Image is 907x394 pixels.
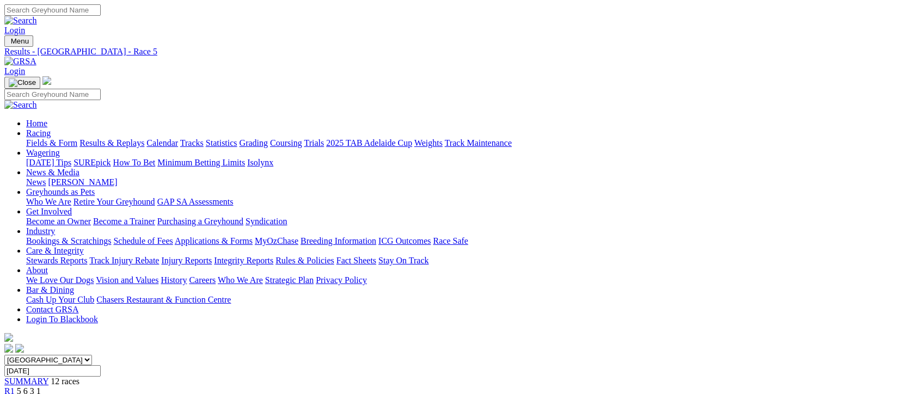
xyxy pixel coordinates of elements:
a: Results & Replays [79,138,144,147]
a: Become a Trainer [93,217,155,226]
a: Isolynx [247,158,273,167]
a: Stewards Reports [26,256,87,265]
a: Schedule of Fees [113,236,173,245]
input: Select date [4,365,101,377]
a: Fact Sheets [336,256,376,265]
a: Fields & Form [26,138,77,147]
div: Bar & Dining [26,295,892,305]
img: Search [4,16,37,26]
a: Rules & Policies [275,256,334,265]
a: Integrity Reports [214,256,273,265]
a: Industry [26,226,55,236]
a: Bookings & Scratchings [26,236,111,245]
a: ICG Outcomes [378,236,431,245]
a: Wagering [26,148,60,157]
a: 2025 TAB Adelaide Cup [326,138,412,147]
a: Retire Your Greyhound [73,197,155,206]
a: Applications & Forms [175,236,253,245]
img: GRSA [4,57,36,66]
button: Toggle navigation [4,35,33,47]
a: Login To Blackbook [26,315,98,324]
a: Login [4,26,25,35]
a: Stay On Track [378,256,428,265]
a: Calendar [146,138,178,147]
a: Become an Owner [26,217,91,226]
a: Careers [189,275,216,285]
a: Contact GRSA [26,305,78,314]
img: logo-grsa-white.png [42,76,51,85]
a: Syndication [246,217,287,226]
a: Trials [304,138,324,147]
a: Track Injury Rebate [89,256,159,265]
a: Greyhounds as Pets [26,187,95,196]
a: We Love Our Dogs [26,275,94,285]
a: Purchasing a Greyhound [157,217,243,226]
a: Weights [414,138,443,147]
a: History [161,275,187,285]
div: Get Involved [26,217,892,226]
a: Bar & Dining [26,285,74,294]
span: Menu [11,37,29,45]
a: About [26,266,48,275]
a: Cash Up Your Club [26,295,94,304]
a: News & Media [26,168,79,177]
div: News & Media [26,177,892,187]
a: Injury Reports [161,256,212,265]
div: Racing [26,138,892,148]
a: SUREpick [73,158,111,167]
a: MyOzChase [255,236,298,245]
div: About [26,275,892,285]
a: GAP SA Assessments [157,197,234,206]
a: Login [4,66,25,76]
a: Care & Integrity [26,246,84,255]
a: Who We Are [26,197,71,206]
a: Get Involved [26,207,72,216]
div: Wagering [26,158,892,168]
input: Search [4,4,101,16]
a: Grading [240,138,268,147]
div: Greyhounds as Pets [26,197,892,207]
a: Minimum Betting Limits [157,158,245,167]
a: How To Bet [113,158,156,167]
a: Breeding Information [301,236,376,245]
a: Coursing [270,138,302,147]
a: Privacy Policy [316,275,367,285]
a: [PERSON_NAME] [48,177,117,187]
a: SUMMARY [4,377,48,386]
a: Vision and Values [96,275,158,285]
img: twitter.svg [15,344,24,353]
a: [DATE] Tips [26,158,71,167]
img: facebook.svg [4,344,13,353]
img: logo-grsa-white.png [4,333,13,342]
a: Track Maintenance [445,138,512,147]
a: Tracks [180,138,204,147]
span: 12 races [51,377,79,386]
img: Close [9,78,36,87]
a: Strategic Plan [265,275,314,285]
a: Statistics [206,138,237,147]
a: Race Safe [433,236,468,245]
a: Results - [GEOGRAPHIC_DATA] - Race 5 [4,47,892,57]
a: News [26,177,46,187]
a: Chasers Restaurant & Function Centre [96,295,231,304]
input: Search [4,89,101,100]
img: Search [4,100,37,110]
div: Care & Integrity [26,256,892,266]
a: Home [26,119,47,128]
div: Industry [26,236,892,246]
a: Who We Are [218,275,263,285]
button: Toggle navigation [4,77,40,89]
a: Racing [26,128,51,138]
